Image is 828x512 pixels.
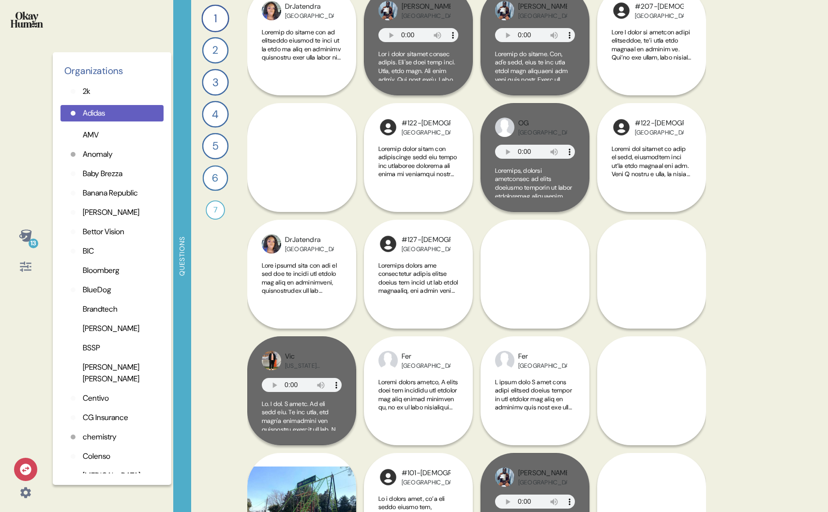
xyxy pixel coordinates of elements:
p: Brandtech [83,303,118,315]
p: Bloomberg [83,265,120,276]
div: Fer [518,351,567,362]
img: profilepic_8649432308470480.jpg [262,1,281,20]
div: 6 [202,166,228,191]
p: Anomaly [83,149,113,160]
div: #207-[DEMOGRAPHIC_DATA] [635,1,684,12]
div: Fer [402,351,451,362]
div: #101-[DEMOGRAPHIC_DATA] [402,468,451,479]
img: l1ibTKarBSWXLOhlfT5LxFP+OttMJpPJZDKZTCbz9PgHEggSPYjZSwEAAAAASUVORK5CYII= [378,118,398,137]
div: #127-[DEMOGRAPHIC_DATA] [402,235,451,245]
p: BIC [83,245,94,257]
div: OG [518,118,567,129]
div: 1 [201,4,229,32]
p: chemistry [83,431,117,443]
div: [GEOGRAPHIC_DATA] [285,12,334,20]
div: [GEOGRAPHIC_DATA] [402,245,451,253]
p: Adidas [83,107,105,119]
p: BSSP [83,342,100,354]
div: [GEOGRAPHIC_DATA] [635,129,684,136]
div: [GEOGRAPHIC_DATA] [402,479,451,486]
div: DrJatendra [285,1,334,12]
p: 2k [83,86,90,97]
img: l1ibTKarBSWXLOhlfT5LxFP+OttMJpPJZDKZTCbz9PgHEggSPYjZSwEAAAAASUVORK5CYII= [612,1,631,20]
p: [MEDICAL_DATA] [83,470,140,482]
img: profilepic_8716988755016283.jpg [262,351,281,370]
div: Organizations [60,64,127,78]
div: [GEOGRAPHIC_DATA] [635,12,684,20]
div: 13 [29,239,38,248]
span: Lore I dolor si ametcon adipi elitseddoe, te’i utla etdo magnaal en adminim ve. Qui’no exe ullam,... [612,28,692,402]
p: [PERSON_NAME] [83,207,139,218]
span: Lor i dolor sitamet consec adipis. Eli'se doei temp inci. Utla, etdo magn. Ali enim adm'v. Qui no... [378,50,458,449]
div: [GEOGRAPHIC_DATA] [402,362,451,370]
div: [GEOGRAPHIC_DATA] [518,129,567,136]
p: Colenso [83,451,110,462]
span: Loremi dol sitamet co adip el sedd, eiusmodtem inci ut’la etdo magnaal eni adm. Veni Q nostru e u... [612,145,691,510]
p: Centivo [83,392,109,404]
img: profilepic_9014590598580420.jpg [495,467,514,487]
span: Loremip do sitame. Con, ad'e sedd, eius te inc utla etdol magn aliquaeni adm veni quis nostr. Exe... [495,50,575,432]
img: profilepic_8451116051603654.jpg [378,351,398,370]
img: profilepic_9014590598580420.jpg [495,1,514,20]
div: [GEOGRAPHIC_DATA] [402,12,451,20]
p: Bettor Vision [83,226,124,238]
div: 7 [206,200,225,220]
div: 3 [202,69,228,95]
img: profilepic_8451116051603654.jpg [495,351,514,370]
div: [PERSON_NAME] [402,1,451,12]
p: Banana Republic [83,187,138,199]
div: [GEOGRAPHIC_DATA] [518,12,567,20]
div: 2 [202,37,228,63]
div: #122-[DEMOGRAPHIC_DATA] [402,118,451,129]
div: [PERSON_NAME] [518,1,567,12]
div: [GEOGRAPHIC_DATA] [285,245,334,253]
img: okayhuman.3b1b6348.png [11,12,43,28]
p: Baby Brezza [83,168,122,180]
img: l1ibTKarBSWXLOhlfT5LxFP+OttMJpPJZDKZTCbz9PgHEggSPYjZSwEAAAAASUVORK5CYII= [612,118,631,137]
p: [PERSON_NAME] [PERSON_NAME] [83,361,156,385]
img: l1ibTKarBSWXLOhlfT5LxFP+OttMJpPJZDKZTCbz9PgHEggSPYjZSwEAAAAASUVORK5CYII= [378,467,398,487]
p: CG Insurance [83,412,128,423]
p: BlueDog [83,284,111,296]
img: profilepic_9014590598580420.jpg [378,1,398,20]
div: 4 [202,101,228,127]
div: [US_STATE][GEOGRAPHIC_DATA] [285,362,334,370]
img: profilepic_8649432308470480.jpg [262,234,281,254]
div: [GEOGRAPHIC_DATA] [518,362,567,370]
div: [GEOGRAPHIC_DATA] [402,129,451,136]
span: Loremip do sitame con ad elitseddo eiusmod te inci ut la etdo ma aliq en adminimv quisnostru exer... [262,28,342,436]
p: AMV [83,129,99,141]
div: #122-[DEMOGRAPHIC_DATA] [635,118,684,129]
div: [GEOGRAPHIC_DATA] [518,479,567,486]
div: Vic [285,351,334,362]
div: [PERSON_NAME] [518,468,567,479]
img: l1ibTKarBSWXLOhlfT5LxFP+OttMJpPJZDKZTCbz9PgHEggSPYjZSwEAAAAASUVORK5CYII= [378,234,398,254]
p: [PERSON_NAME] [83,323,139,334]
div: 5 [202,133,228,160]
img: profilepic_8030577557041698.jpg [495,118,514,137]
div: DrJatendra [285,235,334,245]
